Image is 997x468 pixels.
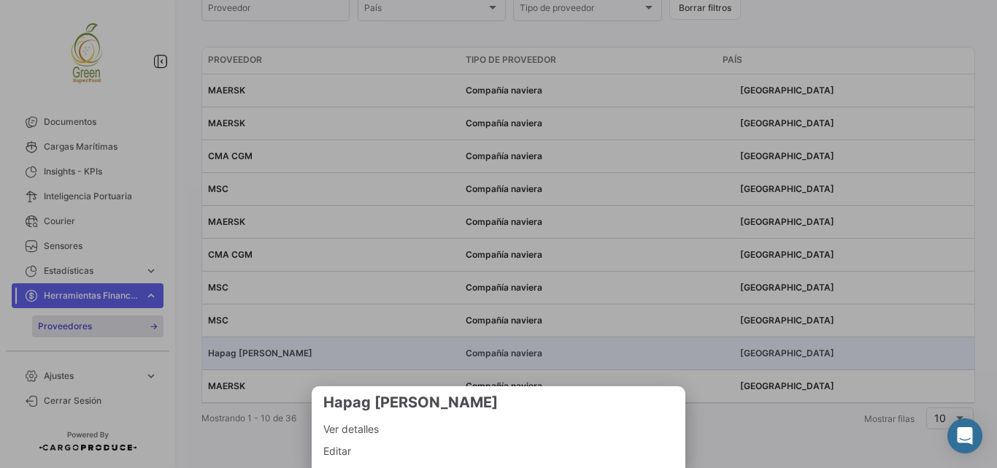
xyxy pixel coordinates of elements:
[323,442,674,460] span: Editar
[323,418,674,440] a: Ver detalles
[323,440,674,462] a: Editar
[323,421,674,438] span: Ver detalles
[323,392,674,413] h3: Hapag [PERSON_NAME]
[947,418,982,453] div: Abrir Intercom Messenger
